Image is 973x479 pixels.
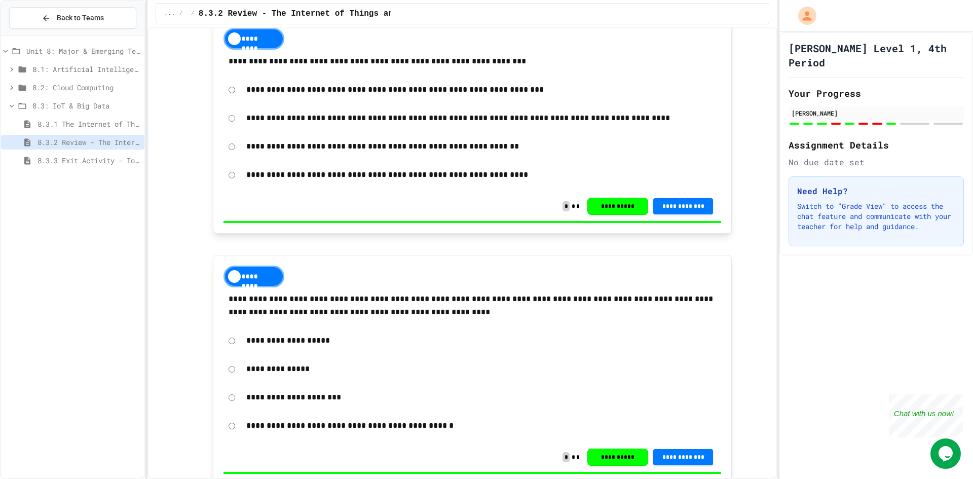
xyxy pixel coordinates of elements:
span: 8.3: IoT & Big Data [32,100,140,111]
h1: [PERSON_NAME] Level 1, 4th Period [789,41,964,69]
iframe: chat widget [889,394,963,437]
h2: Assignment Details [789,138,964,152]
span: ... [164,10,175,18]
h3: Need Help? [797,185,955,197]
div: No due date set [789,156,964,168]
span: Unit 8: Major & Emerging Technologies [26,46,140,56]
span: 8.2: Cloud Computing [32,82,140,93]
span: / [179,10,182,18]
iframe: chat widget [930,438,963,469]
span: 8.3.1 The Internet of Things and Big Data: Our Connected Digital World [38,119,140,129]
div: [PERSON_NAME] [792,108,961,118]
span: 8.3.2 Review - The Internet of Things and Big Data [199,8,442,20]
span: 8.1: Artificial Intelligence Basics [32,64,140,75]
div: My Account [788,4,819,27]
span: 8.3.2 Review - The Internet of Things and Big Data [38,137,140,148]
button: Back to Teams [9,7,136,29]
span: Back to Teams [57,13,104,23]
p: Switch to "Grade View" to access the chat feature and communicate with your teacher for help and ... [797,201,955,232]
span: / [191,10,195,18]
span: 8.3.3 Exit Activity - IoT Data Detective Challenge [38,155,140,166]
h2: Your Progress [789,86,964,100]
